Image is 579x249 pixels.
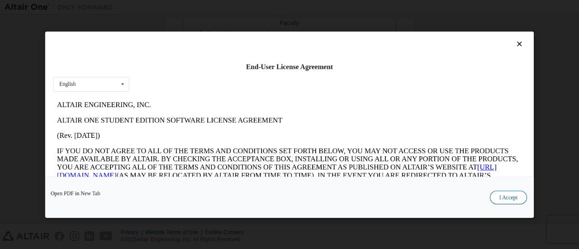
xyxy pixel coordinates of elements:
[4,34,469,42] p: (Rev. [DATE])
[53,62,526,71] div: End-User License Agreement
[4,66,443,82] a: [URL][DOMAIN_NAME]
[51,190,100,196] a: Open PDF in New Tab
[490,190,527,204] button: I Accept
[4,4,469,12] p: ALTAIR ENGINEERING, INC.
[59,81,76,87] div: English
[4,19,469,27] p: ALTAIR ONE STUDENT EDITION SOFTWARE LICENSE AGREEMENT
[4,50,469,115] p: IF YOU DO NOT AGREE TO ALL OF THE TERMS AND CONDITIONS SET FORTH BELOW, YOU MAY NOT ACCESS OR USE...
